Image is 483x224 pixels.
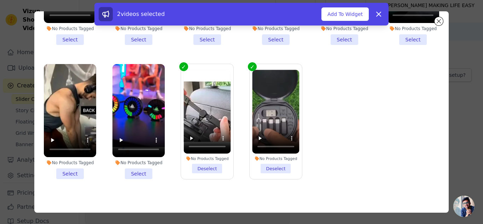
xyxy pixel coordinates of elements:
div: No Products Tagged [181,26,233,31]
div: No Products Tagged [387,26,439,31]
div: No Products Tagged [250,26,302,31]
div: No Products Tagged [44,26,96,31]
div: No Products Tagged [252,156,299,161]
button: Add To Widget [321,7,369,21]
span: 2 videos selected [117,11,165,17]
div: Open chat [453,196,475,217]
div: No Products Tagged [318,26,371,31]
div: No Products Tagged [112,160,165,166]
div: No Products Tagged [112,26,165,31]
div: No Products Tagged [44,160,96,166]
div: No Products Tagged [184,156,231,161]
